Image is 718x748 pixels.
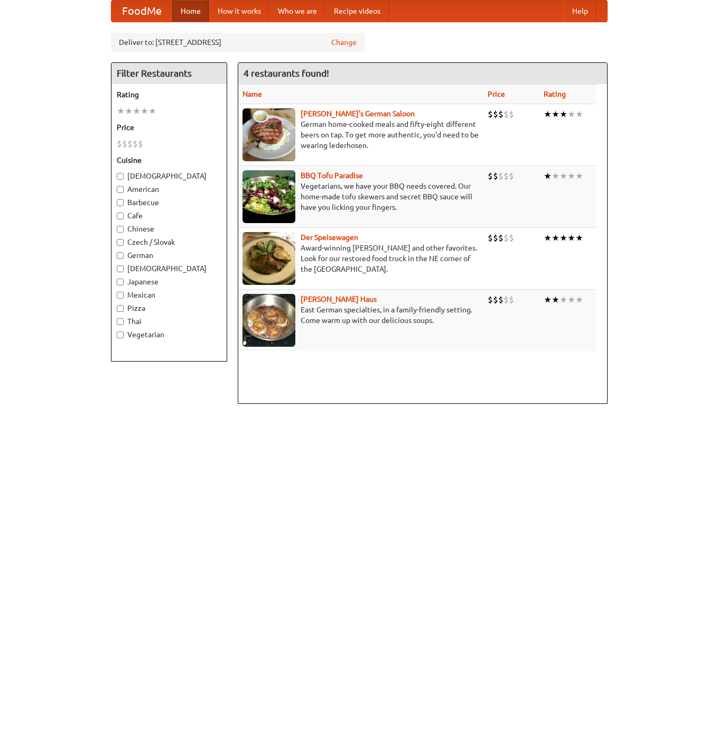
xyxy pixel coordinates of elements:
[148,105,156,117] li: ★
[575,108,583,120] li: ★
[560,108,567,120] li: ★
[301,171,363,180] a: BBQ Tofu Paradise
[493,108,498,120] li: $
[117,303,221,313] label: Pizza
[117,290,221,300] label: Mexican
[117,186,124,193] input: American
[544,108,552,120] li: ★
[111,63,227,84] h4: Filter Restaurants
[269,1,325,22] a: Who we are
[544,90,566,98] a: Rating
[117,276,221,287] label: Japanese
[243,170,295,223] img: tofuparadise.jpg
[552,232,560,244] li: ★
[117,318,124,325] input: Thai
[125,105,133,117] li: ★
[117,155,221,165] h5: Cuisine
[138,138,143,150] li: $
[509,294,514,306] li: $
[493,170,498,182] li: $
[117,329,221,340] label: Vegetarian
[498,232,503,244] li: $
[325,1,389,22] a: Recipe videos
[331,37,357,48] a: Change
[243,108,295,161] img: esthers.jpg
[117,265,124,272] input: [DEMOGRAPHIC_DATA]
[117,237,221,247] label: Czech / Slovak
[493,232,498,244] li: $
[560,232,567,244] li: ★
[117,250,221,261] label: German
[243,119,479,151] p: German home-cooked meals and fifty-eight different beers on tap. To get more authentic, you'd nee...
[567,170,575,182] li: ★
[117,210,221,221] label: Cafe
[544,294,552,306] li: ★
[544,232,552,244] li: ★
[498,170,503,182] li: $
[243,232,295,285] img: speisewagen.jpg
[141,105,148,117] li: ★
[509,108,514,120] li: $
[575,232,583,244] li: ★
[117,279,124,285] input: Japanese
[117,184,221,195] label: American
[493,294,498,306] li: $
[117,173,124,180] input: [DEMOGRAPHIC_DATA]
[552,108,560,120] li: ★
[488,232,493,244] li: $
[117,292,124,299] input: Mexican
[503,170,509,182] li: $
[552,294,560,306] li: ★
[133,105,141,117] li: ★
[117,199,124,206] input: Barbecue
[122,138,127,150] li: $
[488,90,505,98] a: Price
[509,232,514,244] li: $
[564,1,596,22] a: Help
[509,170,514,182] li: $
[111,1,172,22] a: FoodMe
[209,1,269,22] a: How it works
[117,263,221,274] label: [DEMOGRAPHIC_DATA]
[503,108,509,120] li: $
[560,294,567,306] li: ★
[575,170,583,182] li: ★
[575,294,583,306] li: ★
[498,108,503,120] li: $
[117,89,221,100] h5: Rating
[243,90,262,98] a: Name
[243,243,479,274] p: Award-winning [PERSON_NAME] and other favorites. Look for our restored food truck in the NE corne...
[488,170,493,182] li: $
[117,224,221,234] label: Chinese
[243,304,479,326] p: East German specialties, in a family-friendly setting. Come warm up with our delicious soups.
[133,138,138,150] li: $
[488,108,493,120] li: $
[117,305,124,312] input: Pizza
[567,232,575,244] li: ★
[243,181,479,213] p: Vegetarians, we have your BBQ needs covered. Our home-made tofu skewers and secret BBQ sauce will...
[117,105,125,117] li: ★
[301,109,415,118] a: [PERSON_NAME]'s German Saloon
[498,294,503,306] li: $
[552,170,560,182] li: ★
[560,170,567,182] li: ★
[301,295,377,303] a: [PERSON_NAME] Haus
[117,239,124,246] input: Czech / Slovak
[503,232,509,244] li: $
[488,294,493,306] li: $
[117,138,122,150] li: $
[544,170,552,182] li: ★
[567,108,575,120] li: ★
[301,233,358,242] a: Der Speisewagen
[117,122,221,133] h5: Price
[117,226,124,233] input: Chinese
[117,252,124,259] input: German
[567,294,575,306] li: ★
[111,33,365,52] div: Deliver to: [STREET_ADDRESS]
[117,316,221,327] label: Thai
[244,68,329,78] ng-pluralize: 4 restaurants found!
